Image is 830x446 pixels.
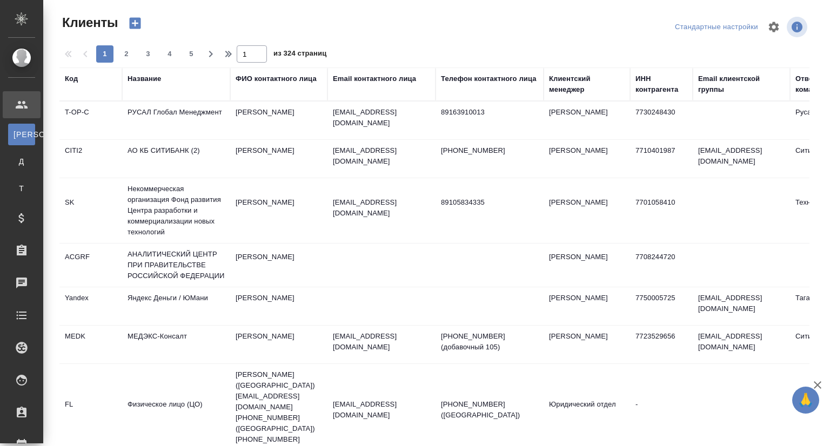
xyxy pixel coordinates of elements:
div: Email клиентской группы [698,73,785,95]
p: [EMAIL_ADDRESS][DOMAIN_NAME] [333,197,430,219]
p: [PHONE_NUMBER] (добавочный 105) [441,331,538,353]
span: Т [14,183,30,194]
button: 2 [118,45,135,63]
div: Клиентский менеджер [549,73,625,95]
button: 3 [139,45,157,63]
td: 7750005725 [630,287,693,325]
td: [PERSON_NAME] [230,102,327,139]
td: [PERSON_NAME] [544,287,630,325]
td: Физическое лицо (ЦО) [122,394,230,431]
td: [PERSON_NAME] [544,246,630,284]
td: - [630,394,693,431]
td: АНАЛИТИЧЕСКИЙ ЦЕНТР ПРИ ПРАВИТЕЛЬСТВЕ РОССИЙСКОЙ ФЕДЕРАЦИИ [122,244,230,287]
td: РУСАЛ Глобал Менеджмент [122,102,230,139]
td: АО КБ СИТИБАНК (2) [122,140,230,178]
td: 7730248430 [630,102,693,139]
p: [PHONE_NUMBER] [441,145,538,156]
p: [EMAIL_ADDRESS][DOMAIN_NAME] [333,399,430,421]
button: 4 [161,45,178,63]
span: 5 [183,49,200,59]
td: Yandex [59,287,122,325]
td: FL [59,394,122,431]
td: SK [59,192,122,229]
td: Яндекс Деньги / ЮМани [122,287,230,325]
td: MEDK [59,326,122,363]
div: Email контактного лица [333,73,416,84]
td: [EMAIL_ADDRESS][DOMAIN_NAME] [693,140,790,178]
td: Юридический отдел [544,394,630,431]
button: 5 [183,45,200,63]
td: [PERSON_NAME] [544,102,630,139]
p: [PHONE_NUMBER] ([GEOGRAPHIC_DATA]) [441,399,538,421]
span: 3 [139,49,157,59]
td: 7710401987 [630,140,693,178]
p: [EMAIL_ADDRESS][DOMAIN_NAME] [333,107,430,129]
button: 🙏 [792,387,819,414]
div: ФИО контактного лица [236,73,317,84]
td: 7723529656 [630,326,693,363]
div: ИНН контрагента [635,73,687,95]
td: [EMAIL_ADDRESS][DOMAIN_NAME] [693,287,790,325]
p: [EMAIL_ADDRESS][DOMAIN_NAME] [333,331,430,353]
span: Посмотреть информацию [787,17,809,37]
a: Д [8,151,35,172]
span: [PERSON_NAME] [14,129,30,140]
td: МЕДЭКС-Консалт [122,326,230,363]
td: [PERSON_NAME] [544,140,630,178]
p: [EMAIL_ADDRESS][DOMAIN_NAME] [333,145,430,167]
td: [EMAIL_ADDRESS][DOMAIN_NAME] [693,326,790,363]
td: [PERSON_NAME] [544,192,630,229]
span: 2 [118,49,135,59]
td: [PERSON_NAME] [230,326,327,363]
td: [PERSON_NAME] [230,287,327,325]
p: 89163910013 [441,107,538,118]
td: [PERSON_NAME] [230,140,327,178]
span: Настроить таблицу [761,14,787,40]
td: [PERSON_NAME] [230,192,327,229]
div: split button [672,19,761,36]
div: Название [128,73,161,84]
a: Т [8,178,35,199]
td: T-OP-C [59,102,122,139]
span: Д [14,156,30,167]
td: [PERSON_NAME] [544,326,630,363]
td: CITI2 [59,140,122,178]
td: 7708244720 [630,246,693,284]
td: ACGRF [59,246,122,284]
span: 4 [161,49,178,59]
a: [PERSON_NAME] [8,124,35,145]
td: 7701058410 [630,192,693,229]
button: Создать [122,14,148,32]
span: из 324 страниц [273,47,326,63]
div: Код [65,73,78,84]
span: 🙏 [796,389,815,411]
td: [PERSON_NAME] [230,246,327,284]
span: Клиенты [59,14,118,31]
p: 89105834335 [441,197,538,208]
td: Некоммерческая организация Фонд развития Центра разработки и коммерциализации новых технологий [122,178,230,243]
div: Телефон контактного лица [441,73,537,84]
